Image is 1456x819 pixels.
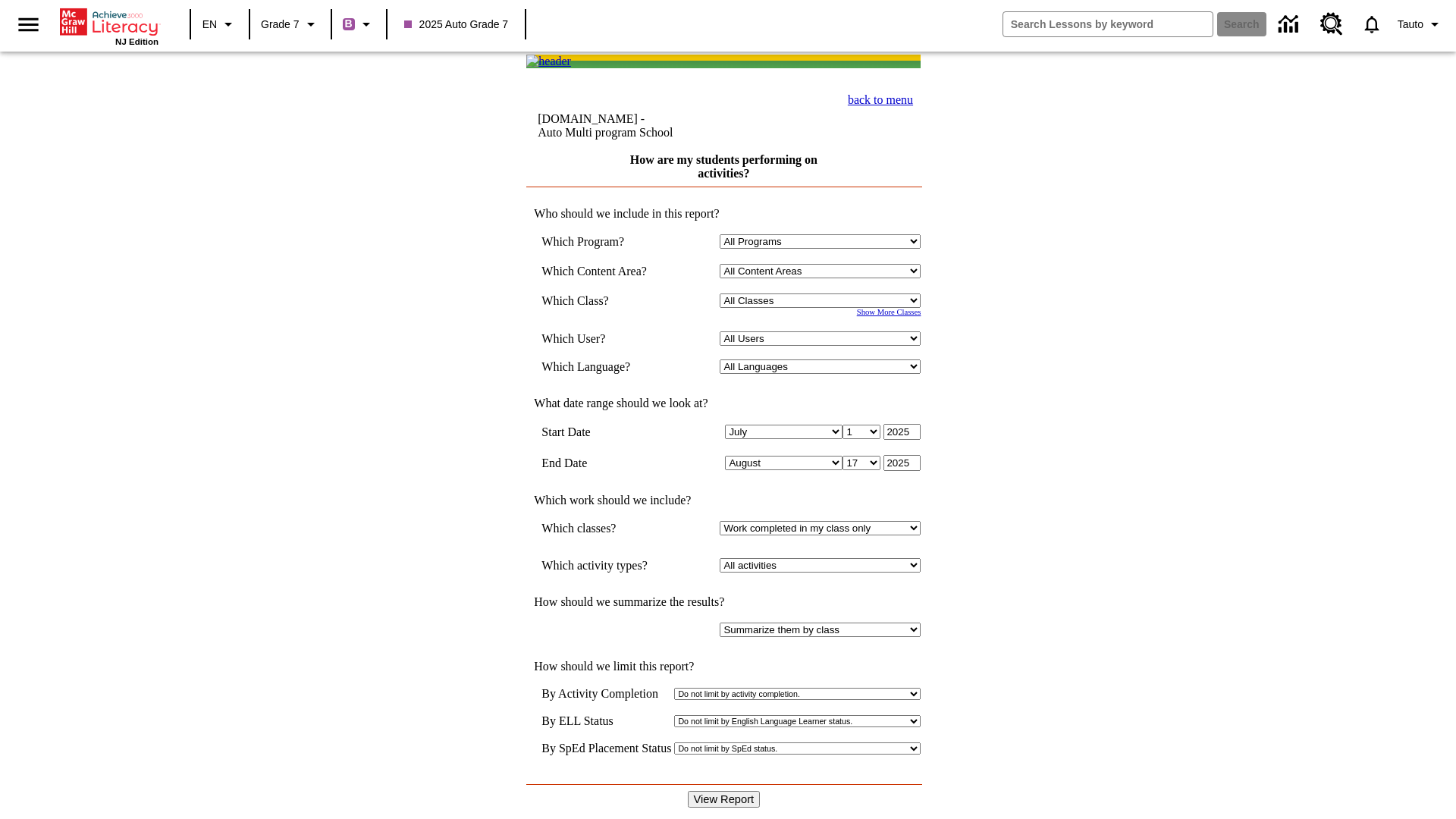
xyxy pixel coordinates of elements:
[688,791,761,808] input: View Report
[538,112,769,140] td: [DOMAIN_NAME] -
[538,126,673,139] nobr: Auto Multi program School
[541,234,669,249] td: Which Program?
[541,293,669,308] td: Which Class?
[60,5,158,46] div: Home
[337,11,381,38] button: Boost Class color is purple. Change class color
[541,424,669,440] td: Start Date
[526,55,571,68] img: header
[541,521,669,535] td: Which classes?
[115,37,158,46] span: NJ Edition
[526,660,921,673] td: How should we limit this report?
[857,308,921,316] a: Show More Classes
[526,207,921,221] td: Who should we include in this report?
[541,331,669,346] td: Which User?
[255,11,326,38] button: Grade: Grade 7, Select a grade
[202,17,217,33] span: EN
[1352,5,1392,44] a: Notifications
[1311,4,1352,45] a: Resource Center, Will open in new tab
[848,93,913,106] a: back to menu
[541,714,671,728] td: By ELL Status
[526,494,921,507] td: Which work should we include?
[541,742,671,755] td: By SpEd Placement Status
[526,397,921,410] td: What date range should we look at?
[526,595,921,609] td: How should we summarize the results?
[261,17,300,33] span: Grade 7
[1269,4,1311,45] a: Data Center
[630,153,817,180] a: How are my students performing on activities?
[541,265,647,278] nobr: Which Content Area?
[1392,11,1450,38] button: Profile/Settings
[541,687,671,701] td: By Activity Completion
[6,2,51,47] button: Open side menu
[196,11,244,38] button: Language: EN, Select a language
[541,558,669,573] td: Which activity types?
[404,17,509,33] span: 2025 Auto Grade 7
[1003,12,1213,36] input: search field
[541,455,669,471] td: End Date
[345,14,353,33] span: B
[1398,17,1423,33] span: Tauto
[541,359,669,374] td: Which Language?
